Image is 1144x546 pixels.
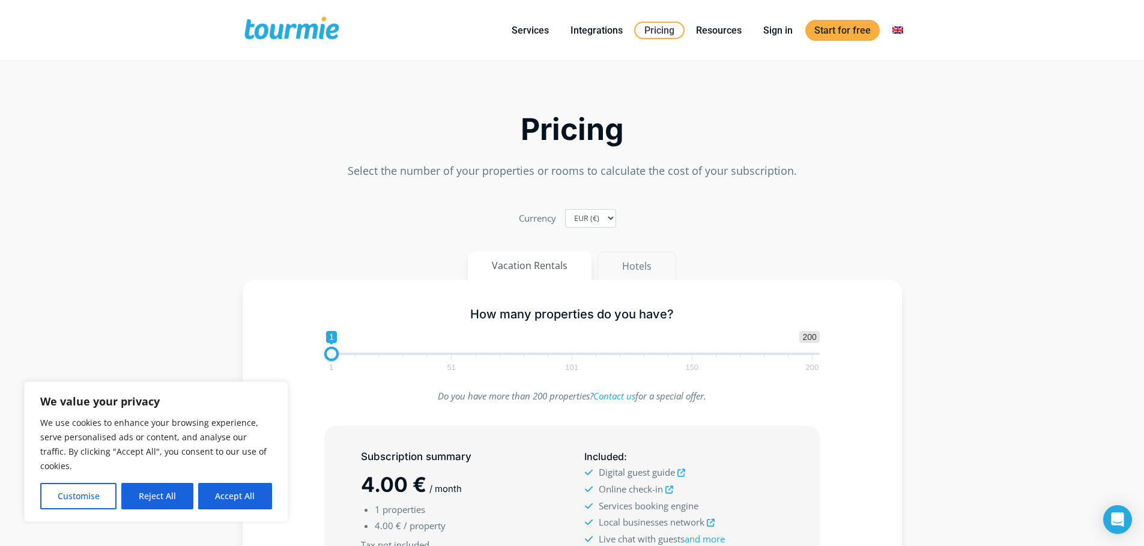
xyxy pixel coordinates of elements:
[40,416,272,473] p: We use cookies to enhance your browsing experience, serve personalised ads or content, and analys...
[599,533,725,545] span: Live chat with guests
[404,520,446,532] span: / property
[683,365,700,370] span: 150
[40,394,272,408] p: We value your privacy
[599,516,704,528] span: Local businesses network
[593,390,635,402] a: Contact us
[634,22,685,39] a: Pricing
[243,115,902,144] h2: Pricing
[561,23,632,38] a: Integrations
[805,20,880,41] a: Start for free
[598,252,676,281] button: Hotels
[327,365,335,370] span: 1
[468,252,592,280] button: Vacation Rentals
[584,450,624,463] span: Included
[375,503,380,515] span: 1
[324,307,820,322] h5: How many properties do you have?
[599,483,663,495] span: Online check-in
[599,466,675,478] span: Digital guest guide
[121,483,193,509] button: Reject All
[383,503,425,515] span: properties
[375,520,401,532] span: 4.00 €
[599,500,698,512] span: Services booking engine
[198,483,272,509] button: Accept All
[804,365,821,370] span: 200
[687,23,751,38] a: Resources
[243,163,902,179] p: Select the number of your properties or rooms to calculate the cost of your subscription.
[685,533,725,545] a: and more
[40,483,117,509] button: Customise
[361,472,426,497] span: 4.00 €
[519,210,556,226] label: Currency
[754,23,802,38] a: Sign in
[1103,505,1132,534] div: Open Intercom Messenger
[584,449,782,464] h5: :
[563,365,580,370] span: 101
[446,365,458,370] span: 51
[361,449,559,464] h5: Subscription summary
[324,388,820,404] p: Do you have more than 200 properties? for a special offer.
[326,331,337,343] span: 1
[429,483,462,494] span: / month
[799,331,819,343] span: 200
[503,23,558,38] a: Services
